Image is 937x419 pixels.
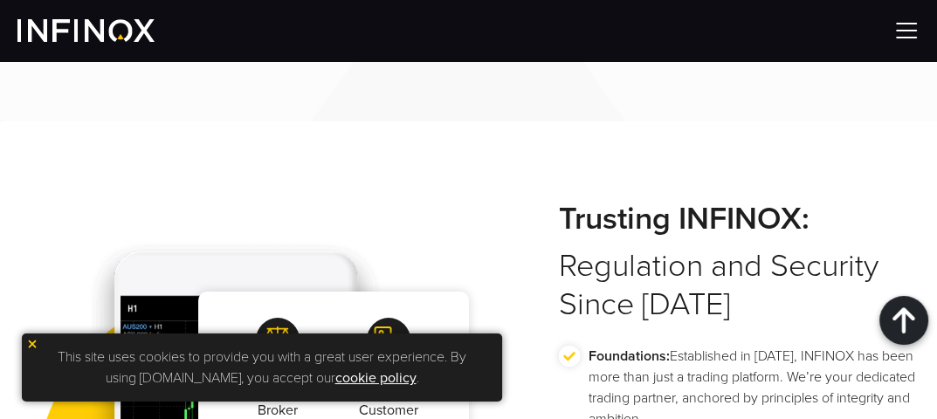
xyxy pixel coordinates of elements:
p: This site uses cookies to provide you with a great user experience. By using [DOMAIN_NAME], you a... [31,342,493,393]
strong: Foundations: [589,347,670,365]
strong: Trusting INFINOX: [559,200,920,238]
img: yellow close icon [26,338,38,350]
a: cookie policy [335,369,417,387]
h2: Regulation and Security Since [DATE] [559,200,920,324]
